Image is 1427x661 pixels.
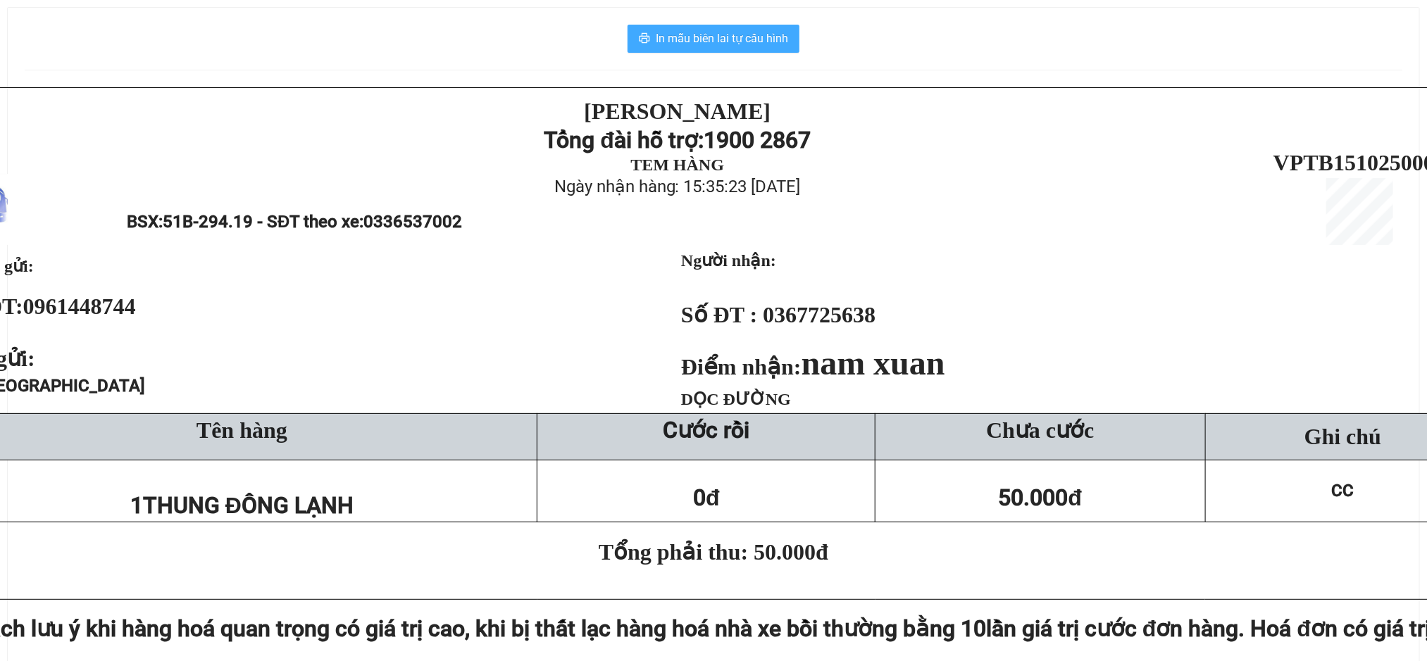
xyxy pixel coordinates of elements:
[630,156,724,174] strong: TEM HÀNG
[1332,481,1354,501] span: CC
[663,417,749,443] strong: Cước rồi
[554,177,801,196] span: Ngày nhận hàng: 15:35:23 [DATE]
[999,484,1083,511] span: 50.000đ
[681,354,945,379] strong: Điểm nhận:
[986,417,1094,443] span: Chưa cước
[681,251,776,270] strong: Người nhận:
[704,127,811,153] strong: 1900 2867
[127,212,462,232] span: BSX:
[544,127,704,153] strong: Tổng đài hỗ trợ:
[163,212,462,232] span: 51B-294.19 - SĐT theo xe:
[130,492,354,519] span: 1THUNG ĐÔNG LẠNH
[23,294,136,319] span: 0961448744
[599,539,828,565] span: Tổng phải thu: 50.000đ
[1304,424,1381,449] span: Ghi chú
[763,302,875,327] span: 0367725638
[584,99,771,124] strong: [PERSON_NAME]
[656,30,788,47] span: In mẫu biên lai tự cấu hình
[364,212,463,232] span: 0336537002
[802,344,945,382] span: nam xuan
[628,25,799,53] button: printerIn mẫu biên lai tự cấu hình
[197,417,287,443] span: Tên hàng
[681,302,757,327] strong: Số ĐT :
[639,32,650,46] span: printer
[693,484,720,511] span: 0đ
[681,390,791,408] span: DỌC ĐƯỜNG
